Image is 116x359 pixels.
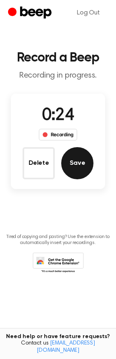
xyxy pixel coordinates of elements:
[69,3,108,23] a: Log Out
[61,147,93,179] button: Save Audio Record
[37,341,95,353] a: [EMAIL_ADDRESS][DOMAIN_NAME]
[6,71,110,81] p: Recording in progress.
[39,129,78,141] div: Recording
[42,107,74,124] span: 0:24
[6,234,110,246] p: Tired of copying and pasting? Use the extension to automatically insert your recordings.
[23,147,55,179] button: Delete Audio Record
[5,340,111,354] span: Contact us
[8,5,54,21] a: Beep
[6,51,110,64] h1: Record a Beep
